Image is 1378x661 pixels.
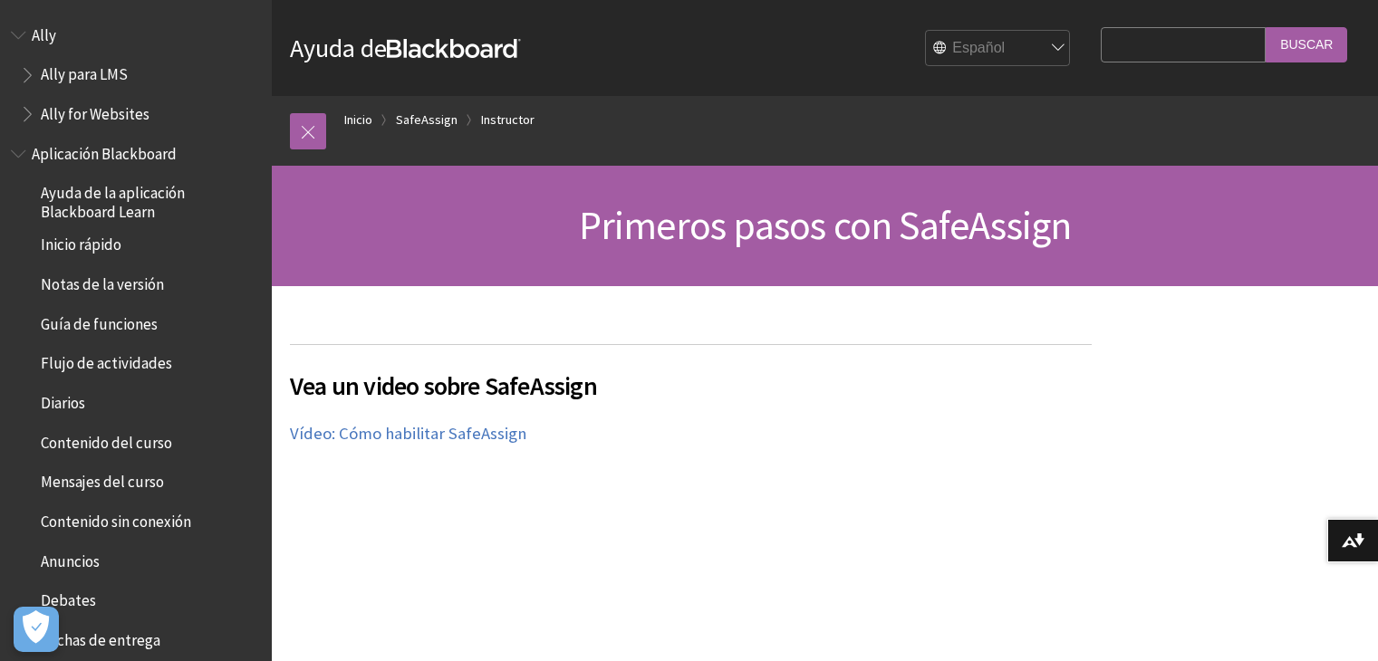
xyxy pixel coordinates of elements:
button: Abrir preferencias [14,607,59,652]
span: Diarios [41,388,85,412]
a: SafeAssign [396,109,458,131]
span: Debates [41,586,96,610]
span: Fechas de entrega [41,625,160,649]
span: Contenido del curso [41,427,172,452]
select: Site Language Selector [926,31,1071,67]
a: Instructor [481,109,535,131]
span: Inicio rápido [41,230,121,254]
span: Aplicación Blackboard [32,139,177,163]
span: Notas de la versión [41,269,164,293]
span: Contenido sin conexión [41,506,191,531]
span: Anuncios [41,546,100,570]
nav: Book outline for Anthology Ally Help [11,20,261,129]
a: Vídeo: Cómo habilitar SafeAssign [290,423,526,445]
a: Inicio [344,109,372,131]
span: Guía de funciones [41,309,158,333]
span: Ally para LMS [41,60,128,84]
span: Primeros pasos con SafeAssign [579,200,1072,250]
span: Ally [32,20,56,44]
input: Buscar [1266,27,1347,62]
h2: Vea un video sobre SafeAssign [290,344,1092,405]
span: Flujo de actividades [41,349,172,373]
span: Ally for Websites [41,99,149,123]
a: Ayuda deBlackboard [290,32,521,64]
span: Ayuda de la aplicación Blackboard Learn [41,178,259,221]
span: Mensajes del curso [41,467,164,492]
strong: Blackboard [387,39,521,58]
